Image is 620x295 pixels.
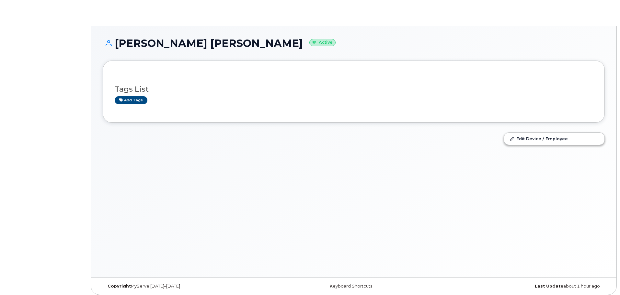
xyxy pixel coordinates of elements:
small: Active [309,39,336,46]
div: MyServe [DATE]–[DATE] [103,284,270,289]
h1: [PERSON_NAME] [PERSON_NAME] [103,38,605,49]
a: Edit Device / Employee [504,133,604,144]
a: Keyboard Shortcuts [330,284,372,289]
strong: Last Update [535,284,563,289]
h3: Tags List [115,85,593,93]
strong: Copyright [108,284,131,289]
div: about 1 hour ago [437,284,605,289]
a: Add tags [115,96,147,104]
